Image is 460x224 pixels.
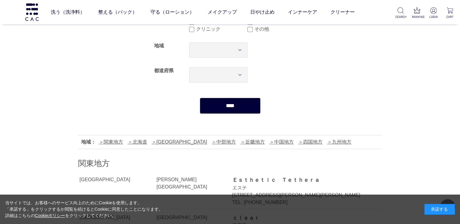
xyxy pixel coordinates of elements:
p: RANKING [412,15,422,19]
a: 洗う（洗浄料） [50,4,85,21]
a: 日やけ止め [250,4,274,21]
a: SEARCH [395,7,406,19]
a: 北海道 [128,139,147,144]
a: メイクアップ [207,4,237,21]
a: 守る（ローション） [150,4,194,21]
a: CART [444,7,455,19]
div: Ｅｓｔｈｅｔｉｃ Ｔｅｔｈｅｒａ [232,176,368,184]
p: LOGIN [428,15,439,19]
a: インナーケア [288,4,317,21]
h2: 関東地方 [78,158,382,169]
a: 中国地方 [269,139,294,144]
div: [STREET_ADDRESS][PERSON_NAME][PERSON_NAME] [232,192,368,199]
p: SEARCH [395,15,406,19]
a: 四国地方 [298,139,323,144]
a: [GEOGRAPHIC_DATA] [152,139,207,144]
label: 都道府県 [154,68,174,73]
a: LOGIN [428,7,439,19]
div: [GEOGRAPHIC_DATA] [80,176,155,183]
label: 地域 [154,43,164,48]
a: 関東地方 [99,139,123,144]
div: エステ [232,184,368,192]
div: [PERSON_NAME][GEOGRAPHIC_DATA] [157,176,225,191]
a: 整える（パック） [98,4,137,21]
img: logo [24,3,40,21]
p: CART [444,15,455,19]
div: 承諾する [424,204,455,215]
a: RANKING [412,7,422,19]
a: クリーナー [330,4,355,21]
div: 地域： [81,138,96,146]
a: 近畿地方 [240,139,265,144]
a: 中部地方 [212,139,236,144]
div: 当サイトでは、お客様へのサービス向上のためにCookieを使用します。 「承諾する」をクリックするか閲覧を続けるとCookieに同意したことになります。 詳細はこちらの をクリックしてください。 [5,200,163,219]
a: Cookieポリシー [35,213,65,218]
a: 九州地方 [327,139,351,144]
